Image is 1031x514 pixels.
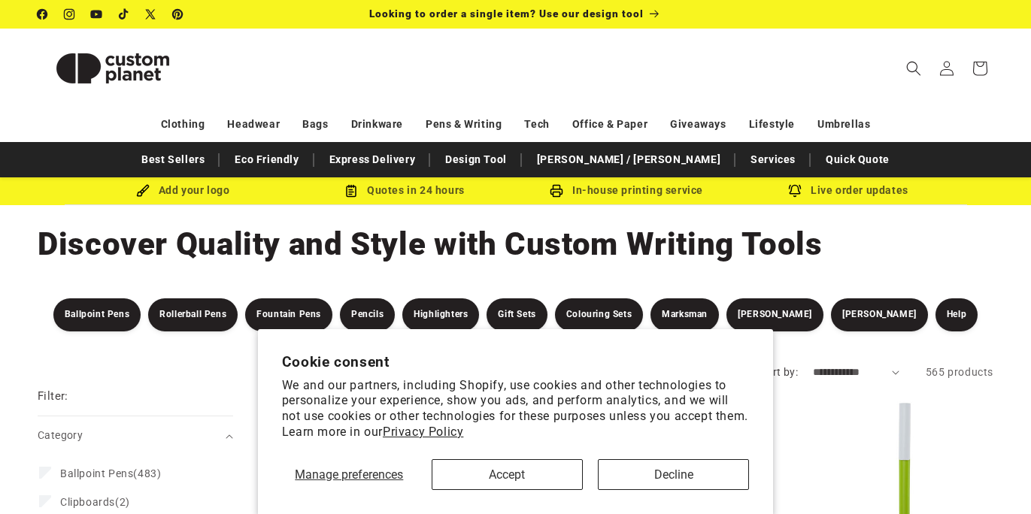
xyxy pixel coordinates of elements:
[245,298,332,331] a: Fountain Pens
[432,459,583,490] button: Accept
[32,29,194,107] a: Custom Planet
[383,425,463,439] a: Privacy Policy
[282,459,417,490] button: Manage preferences
[148,298,238,331] a: Rollerball Pens
[369,8,644,20] span: Looking to order a single item? Use our design tool
[650,298,719,331] a: Marksman
[295,467,403,482] span: Manage preferences
[598,459,749,490] button: Decline
[60,467,161,480] span: (483)
[282,378,750,440] p: We and our partners, including Shopify, use cookies and other technologies to personalize your ex...
[72,181,294,200] div: Add your logo
[351,111,403,138] a: Drinkware
[516,181,738,200] div: In-house printing service
[438,147,514,173] a: Design Tool
[38,35,188,102] img: Custom Planet
[134,147,212,173] a: Best Sellers
[926,366,993,378] span: 565 products
[817,111,870,138] a: Umbrellas
[550,184,563,198] img: In-house printing
[340,298,395,331] a: Pencils
[60,495,130,509] span: (2)
[555,298,643,331] a: Colouring Sets
[8,298,1023,331] nav: Pens & Writing Filters
[831,298,928,331] a: [PERSON_NAME]
[788,184,802,198] img: Order updates
[738,181,960,200] div: Live order updates
[743,147,803,173] a: Services
[38,429,83,441] span: Category
[344,184,358,198] img: Order Updates Icon
[322,147,423,173] a: Express Delivery
[426,111,502,138] a: Pens & Writing
[572,111,647,138] a: Office & Paper
[227,147,306,173] a: Eco Friendly
[38,224,993,265] h1: Discover Quality and Style with Custom Writing Tools
[282,353,750,370] h2: Cookie consent
[897,52,930,85] summary: Search
[60,467,133,479] span: Ballpoint Pens
[749,111,795,138] a: Lifestyle
[670,111,726,138] a: Giveaways
[136,184,150,198] img: Brush Icon
[402,298,479,331] a: Highlighters
[726,298,823,331] a: [PERSON_NAME]
[60,496,115,508] span: Clipboards
[227,111,280,138] a: Headwear
[302,111,328,138] a: Bags
[294,181,516,200] div: Quotes in 24 hours
[935,298,978,331] a: Help
[818,147,897,173] a: Quick Quote
[53,298,141,331] a: Ballpoint Pens
[161,111,205,138] a: Clothing
[38,416,233,455] summary: Category (0 selected)
[524,111,549,138] a: Tech
[487,298,547,331] a: Gift Sets
[38,388,68,405] h2: Filter:
[760,366,798,378] label: Sort by:
[529,147,728,173] a: [PERSON_NAME] / [PERSON_NAME]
